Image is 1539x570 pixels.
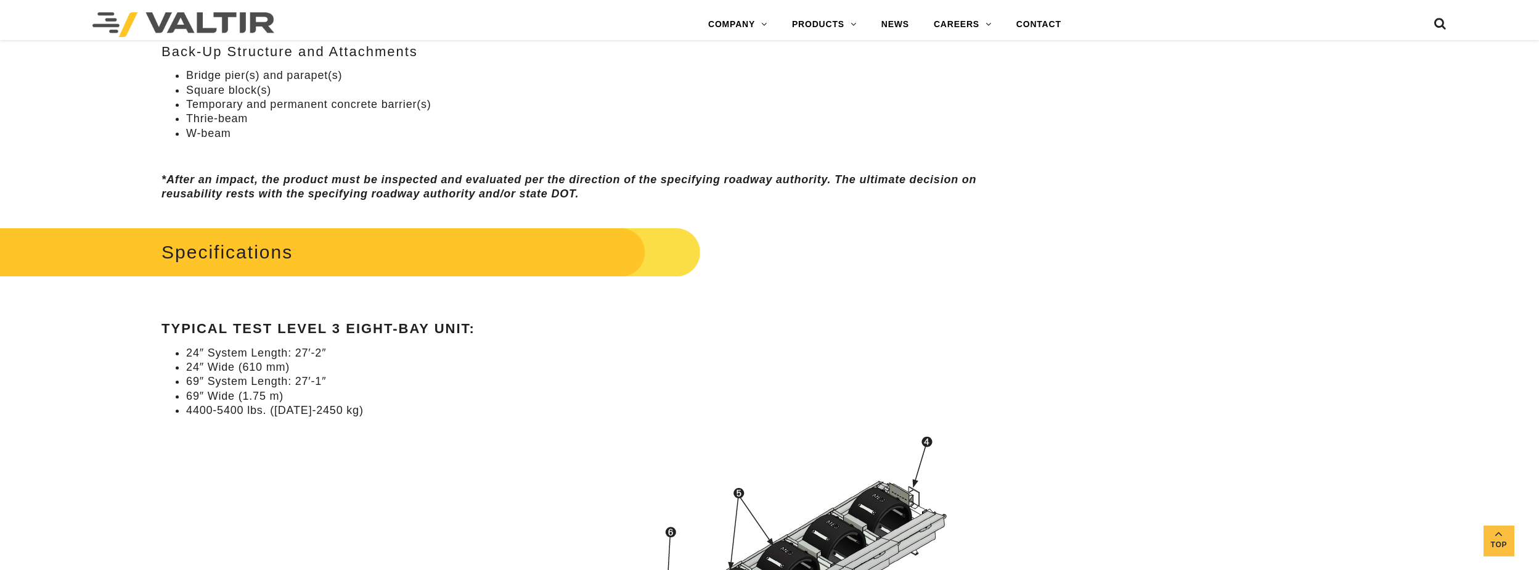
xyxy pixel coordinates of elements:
[186,346,993,360] li: 24″ System Length: 27′-2″
[186,360,993,374] li: 24″ Wide (610 mm)
[92,12,274,37] img: Valtir
[186,112,993,126] li: Thrie-beam
[696,12,780,37] a: COMPANY
[186,403,993,418] li: 4400-5400 lbs. ([DATE]-2450 kg)
[186,126,993,141] li: W-beam
[1004,12,1074,37] a: CONTACT
[186,374,993,389] li: 69″ System Length: 27′-1″
[186,389,993,403] li: 69″ Wide (1.75 m)
[1484,526,1514,556] a: Top
[780,12,869,37] a: PRODUCTS
[186,97,993,112] li: Temporary and permanent concrete barrier(s)
[161,44,993,59] h3: Back-Up Structure and Attachments
[161,173,976,200] em: *After an impact, the product must be inspected and evaluated per the direction of the specifying...
[186,68,993,83] li: Bridge pier(s) and parapet(s)
[186,83,993,97] li: Square block(s)
[921,12,1004,37] a: CAREERS
[161,321,475,336] strong: Typical Test Level 3 Eight-Bay Unit:
[1484,538,1514,552] span: Top
[869,12,921,37] a: NEWS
